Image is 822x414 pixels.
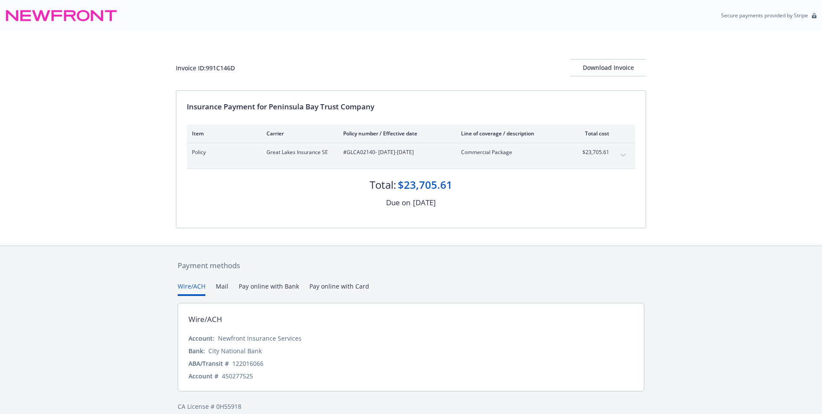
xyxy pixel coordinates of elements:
[370,177,396,192] div: Total:
[266,148,329,156] span: Great Lakes Insurance SE
[188,346,205,355] div: Bank:
[461,148,563,156] span: Commercial Package
[192,130,253,137] div: Item
[343,148,447,156] span: #GLCA02140 - [DATE]-[DATE]
[577,130,609,137] div: Total cost
[178,260,644,271] div: Payment methods
[343,130,447,137] div: Policy number / Effective date
[616,148,630,162] button: expand content
[188,314,222,325] div: Wire/ACH
[192,148,253,156] span: Policy
[187,101,635,112] div: Insurance Payment for Peninsula Bay Trust Company
[232,359,263,368] div: 122016066
[216,282,228,296] button: Mail
[413,197,436,208] div: [DATE]
[386,197,410,208] div: Due on
[218,334,302,343] div: Newfront Insurance Services
[461,130,563,137] div: Line of coverage / description
[188,371,218,381] div: Account #
[178,282,205,296] button: Wire/ACH
[187,143,635,168] div: PolicyGreat Lakes Insurance SE#GLCA02140- [DATE]-[DATE]Commercial Package$23,705.61expand content
[188,359,229,368] div: ABA/Transit #
[188,334,214,343] div: Account:
[721,12,808,19] p: Secure payments provided by Stripe
[178,402,644,411] div: CA License # 0H55918
[266,130,329,137] div: Carrier
[239,282,299,296] button: Pay online with Bank
[570,59,646,76] button: Download Invoice
[208,346,262,355] div: City National Bank
[309,282,369,296] button: Pay online with Card
[398,177,452,192] div: $23,705.61
[222,371,253,381] div: 450277525
[176,63,235,72] div: Invoice ID: 991C146D
[577,148,609,156] span: $23,705.61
